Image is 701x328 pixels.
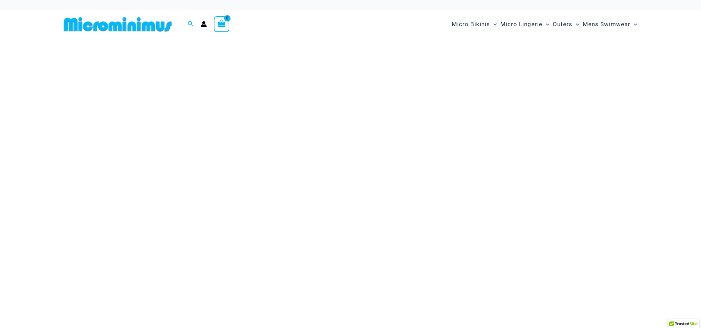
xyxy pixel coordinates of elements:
nav: Site Navigation [449,13,640,36]
a: Micro LingerieMenu ToggleMenu Toggle [499,14,551,35]
span: Menu Toggle [490,16,497,33]
span: Menu Toggle [630,16,637,33]
a: Mens SwimwearMenu ToggleMenu Toggle [581,14,639,35]
a: OutersMenu ToggleMenu Toggle [551,14,581,35]
a: Micro BikinisMenu ToggleMenu Toggle [450,14,499,35]
a: Account icon link [201,21,207,27]
a: Search icon link [188,20,194,29]
span: Micro Bikinis [452,16,490,33]
span: Outers [553,16,572,33]
span: Menu Toggle [542,16,549,33]
span: Micro Lingerie [500,16,542,33]
img: MM SHOP LOGO FLAT [61,17,174,32]
span: Mens Swimwear [583,16,630,33]
span: Menu Toggle [572,16,579,33]
a: View Shopping Cart, empty [214,16,230,32]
